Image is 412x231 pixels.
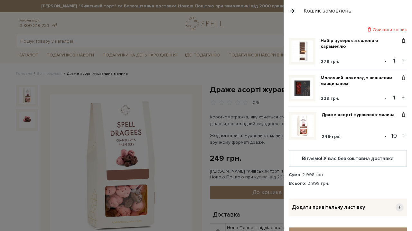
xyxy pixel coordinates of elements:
div: Вітаємо! У вас безкоштовна доставка [294,156,401,161]
button: - [382,93,389,103]
div: : 2 998 грн. [289,181,407,186]
a: Молочний шоколад з вишневим марципаном [321,75,400,87]
div: : 2 998 грн. [289,172,407,178]
span: 279 грн. [321,59,339,64]
a: Драже асорті журавлина-малина [322,112,399,118]
button: + [399,131,407,141]
img: Молочний шоколад з вишневим марципаном [291,78,313,99]
button: + [399,93,407,103]
button: - [382,131,389,141]
img: Драже асорті журавлина-малина [291,115,314,137]
span: + [396,203,404,211]
span: Додати привітальну листівку [292,204,365,211]
strong: Всього [289,181,305,186]
div: Кошик замовлень [304,7,351,14]
a: Набір цукерок з солоною карамеллю [321,38,400,49]
button: + [399,56,407,66]
div: Очистити кошик [289,27,407,33]
span: 229 грн. [321,96,339,101]
button: - [382,56,389,66]
img: Набір цукерок з солоною карамеллю [291,40,313,62]
span: 249 грн. [322,134,341,139]
strong: Сума [289,172,300,177]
